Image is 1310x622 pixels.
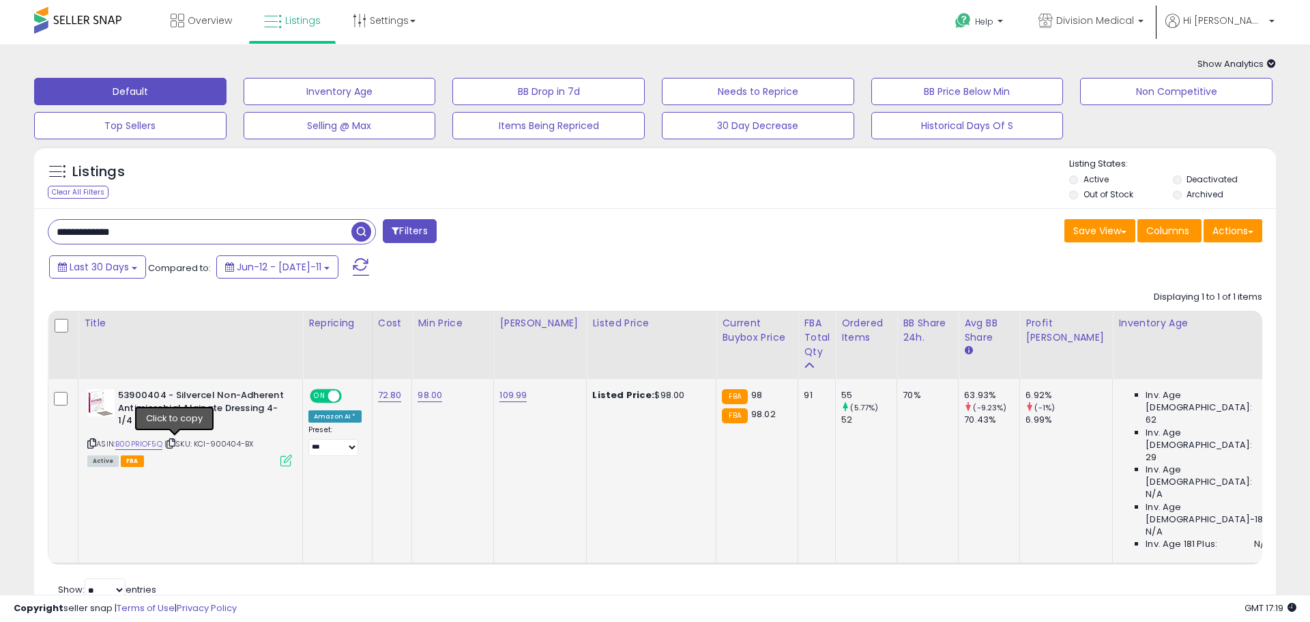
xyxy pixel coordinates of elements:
a: Help [944,2,1017,44]
button: Last 30 Days [49,255,146,279]
div: Title [84,316,297,330]
button: Filters [383,219,436,243]
label: Archived [1187,188,1223,200]
span: Division Medical [1056,14,1134,27]
span: Listings [285,14,321,27]
span: Overview [188,14,232,27]
div: Ordered Items [841,316,891,345]
p: Listing States: [1069,158,1275,171]
small: (5.77%) [850,402,878,413]
button: Default [34,78,227,105]
b: Listed Price: [592,388,654,401]
span: Show Analytics [1197,57,1276,70]
span: N/A [1146,526,1162,538]
div: Cost [378,316,407,330]
div: Repricing [308,316,366,330]
div: 52 [841,414,897,426]
div: Amazon AI * [308,410,362,423]
div: FBA Total Qty [804,316,830,359]
button: Save View [1064,219,1135,242]
span: N/A [1146,488,1162,500]
span: 98.02 [751,408,776,421]
span: All listings currently available for purchase on Amazon [87,455,119,467]
a: 98.00 [418,388,442,402]
div: ASIN: [87,389,292,465]
span: Inv. Age [DEMOGRAPHIC_DATA]: [1146,464,1270,488]
div: 63.93% [964,389,1019,401]
div: Avg BB Share [964,316,1014,345]
i: Get Help [955,12,972,29]
div: Preset: [308,425,362,456]
div: Inventory Age [1118,316,1275,330]
div: Min Price [418,316,488,330]
button: Actions [1204,219,1262,242]
label: Active [1083,173,1109,185]
span: Columns [1146,224,1189,238]
div: Current Buybox Price [722,316,792,345]
small: Avg BB Share. [964,345,972,357]
button: Top Sellers [34,112,227,139]
span: Help [975,16,993,27]
button: Jun-12 - [DATE]-11 [216,255,338,279]
div: Profit [PERSON_NAME] [1025,316,1107,345]
button: 30 Day Decrease [662,112,854,139]
div: 70% [903,389,948,401]
a: Terms of Use [117,602,175,614]
div: 55 [841,389,897,401]
button: Items Being Repriced [452,112,645,139]
span: Last 30 Days [70,260,129,274]
small: FBA [722,389,747,404]
a: Hi [PERSON_NAME] [1165,14,1275,44]
div: Displaying 1 to 1 of 1 items [1154,291,1262,304]
button: Historical Days Of S [871,112,1064,139]
button: Inventory Age [244,78,436,105]
button: BB Drop in 7d [452,78,645,105]
div: 70.43% [964,414,1019,426]
a: Privacy Policy [177,602,237,614]
button: Needs to Reprice [662,78,854,105]
span: 62 [1146,414,1156,426]
div: Listed Price [592,316,710,330]
div: BB Share 24h. [903,316,952,345]
span: Hi [PERSON_NAME] [1183,14,1265,27]
span: FBA [121,455,144,467]
span: Jun-12 - [DATE]-11 [237,260,321,274]
span: 98 [751,388,762,401]
a: 72.80 [378,388,402,402]
div: Clear All Filters [48,186,108,199]
small: (-9.23%) [973,402,1006,413]
span: | SKU: KCI-900404-BX [164,438,253,449]
span: Inv. Age [DEMOGRAPHIC_DATA]: [1146,389,1270,414]
strong: Copyright [14,602,63,614]
span: Inv. Age 181 Plus: [1146,538,1217,550]
div: 6.92% [1025,389,1112,401]
small: (-1%) [1034,402,1055,413]
button: Columns [1137,219,1202,242]
span: OFF [340,391,362,402]
div: 6.99% [1025,414,1112,426]
span: ON [311,391,328,402]
small: FBA [722,408,747,423]
div: $98.00 [592,389,705,401]
div: [PERSON_NAME] [499,316,581,330]
span: 29 [1146,451,1156,464]
button: Non Competitive [1080,78,1272,105]
a: B00PRIOF5Q [115,438,162,450]
div: seller snap | | [14,602,237,615]
img: 41taAg3P5xL._SL40_.jpg [87,389,115,416]
label: Deactivated [1187,173,1238,185]
span: N/A [1254,538,1270,550]
span: Inv. Age [DEMOGRAPHIC_DATA]: [1146,427,1270,451]
span: Compared to: [148,261,211,274]
a: 109.99 [499,388,527,402]
span: 2025-08-11 17:19 GMT [1244,602,1296,614]
label: Out of Stock [1083,188,1133,200]
button: BB Price Below Min [871,78,1064,105]
button: Selling @ Max [244,112,436,139]
div: 91 [804,389,825,401]
b: 53900404 - Silvercel Non-Adherent Antimicrobial Alginate Dressing 4-1/4 x 4-1/4 [118,389,284,431]
h5: Listings [72,162,125,182]
span: Inv. Age [DEMOGRAPHIC_DATA]-180: [1146,501,1270,526]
